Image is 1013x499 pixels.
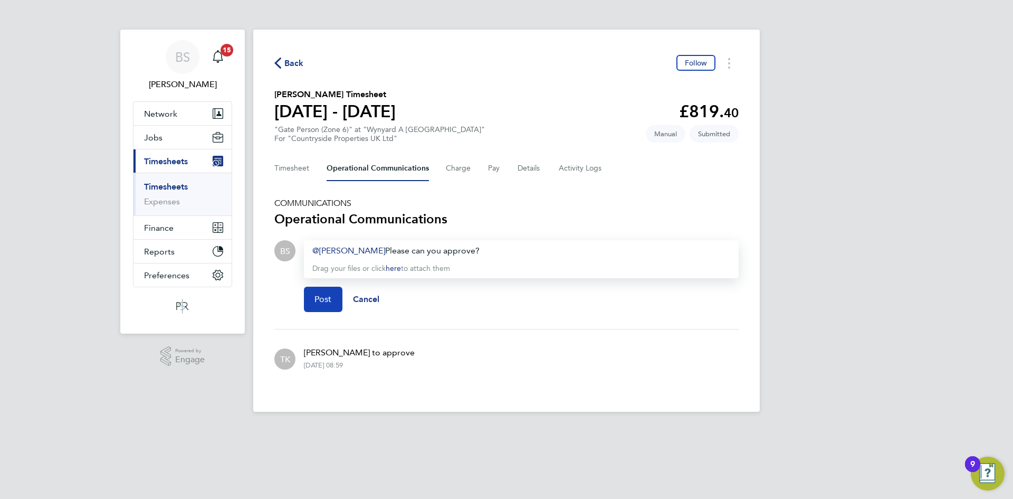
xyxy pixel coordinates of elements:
button: Reports [133,240,232,263]
span: Beth Seddon [133,78,232,91]
span: Preferences [144,270,189,280]
div: [DATE] 08:59 [304,361,343,370]
span: Post [314,294,332,305]
div: 9 [970,464,975,478]
button: Details [518,156,542,181]
p: [PERSON_NAME] to approve [304,346,415,359]
div: Tyler Kelly [274,349,295,370]
div: "Gate Person (Zone 6)" at "Wynyard A [GEOGRAPHIC_DATA]" [274,125,485,143]
button: Timesheets [133,149,232,173]
span: 15 [221,44,233,57]
button: Post [304,287,342,312]
a: Go to home page [133,298,232,315]
span: BS [175,50,190,64]
h2: [PERSON_NAME] Timesheet [274,88,396,101]
app-decimal: £819. [679,101,739,121]
a: [PERSON_NAME] [312,246,385,256]
button: Open Resource Center, 9 new notifications [971,457,1005,491]
a: Timesheets [144,182,188,192]
nav: Main navigation [120,30,245,334]
button: Timesheets Menu [720,55,739,71]
h3: Operational Communications [274,211,739,228]
span: 40 [724,105,739,120]
span: TK [280,353,290,365]
button: Network [133,102,232,125]
span: Back [284,57,304,70]
div: For "Countryside Properties UK Ltd" [274,134,485,143]
span: Jobs [144,133,163,143]
img: psrsolutions-logo-retina.png [173,298,192,315]
h5: COMMUNICATIONS [274,198,739,209]
a: here [386,264,401,273]
span: Network [144,109,177,119]
span: Reports [144,247,175,257]
button: Activity Logs [559,156,603,181]
span: Finance [144,223,174,233]
div: ​ Please can you approve? [312,244,730,257]
button: Charge [446,156,471,181]
a: 15 [207,40,228,74]
button: Back [274,57,304,70]
button: Follow [676,55,715,71]
button: Cancel [342,287,390,312]
button: Pay [488,156,501,181]
span: Timesheets [144,156,188,166]
h1: [DATE] - [DATE] [274,101,396,122]
span: This timesheet is Submitted. [690,125,739,143]
span: BS [280,245,290,257]
button: Jobs [133,126,232,149]
span: This timesheet was manually created. [646,125,685,143]
span: Drag your files or click to attach them [312,264,450,273]
div: Beth Seddon [274,240,295,261]
button: Finance [133,216,232,239]
span: Engage [175,355,205,364]
button: Preferences [133,263,232,287]
span: Powered by [175,346,205,355]
a: Expenses [144,196,180,206]
a: BS[PERSON_NAME] [133,40,232,91]
a: Powered byEngage [160,346,205,366]
button: Operational Communications [327,156,429,181]
span: Follow [685,58,707,68]
div: Timesheets [133,173,232,215]
button: Timesheet [274,156,310,181]
span: Cancel [353,294,380,304]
